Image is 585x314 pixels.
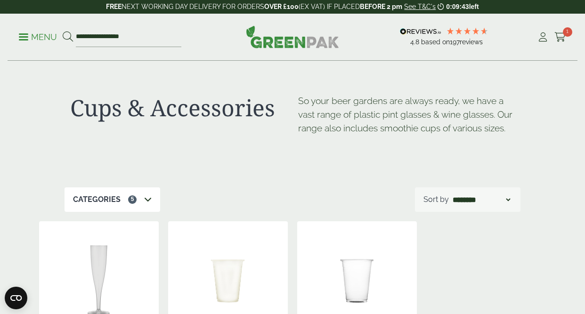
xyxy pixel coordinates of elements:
img: GreenPak Supplies [246,25,339,48]
span: 4.8 [410,38,421,46]
i: Cart [554,32,566,42]
p: Menu [19,32,57,43]
span: Based on [421,38,450,46]
div: 4.79 Stars [446,27,488,35]
strong: OVER £100 [264,3,299,10]
a: Menu [19,32,57,41]
p: Sort by [423,194,449,205]
strong: BEFORE 2 pm [360,3,402,10]
h1: Cups & Accessories [70,94,287,121]
span: 5 [128,195,137,204]
a: 1 [554,30,566,44]
button: Open CMP widget [5,287,27,309]
span: 197 [450,38,460,46]
strong: FREE [106,3,122,10]
span: 0:09:43 [446,3,469,10]
p: Categories [73,194,121,205]
span: reviews [460,38,483,46]
select: Shop order [451,194,512,205]
span: 1 [563,27,572,37]
span: left [469,3,479,10]
a: See T&C's [404,3,436,10]
p: So your beer gardens are always ready, we have a vast range of plastic pint glasses & wine glasse... [298,94,515,135]
img: REVIEWS.io [400,28,441,35]
i: My Account [537,32,549,42]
